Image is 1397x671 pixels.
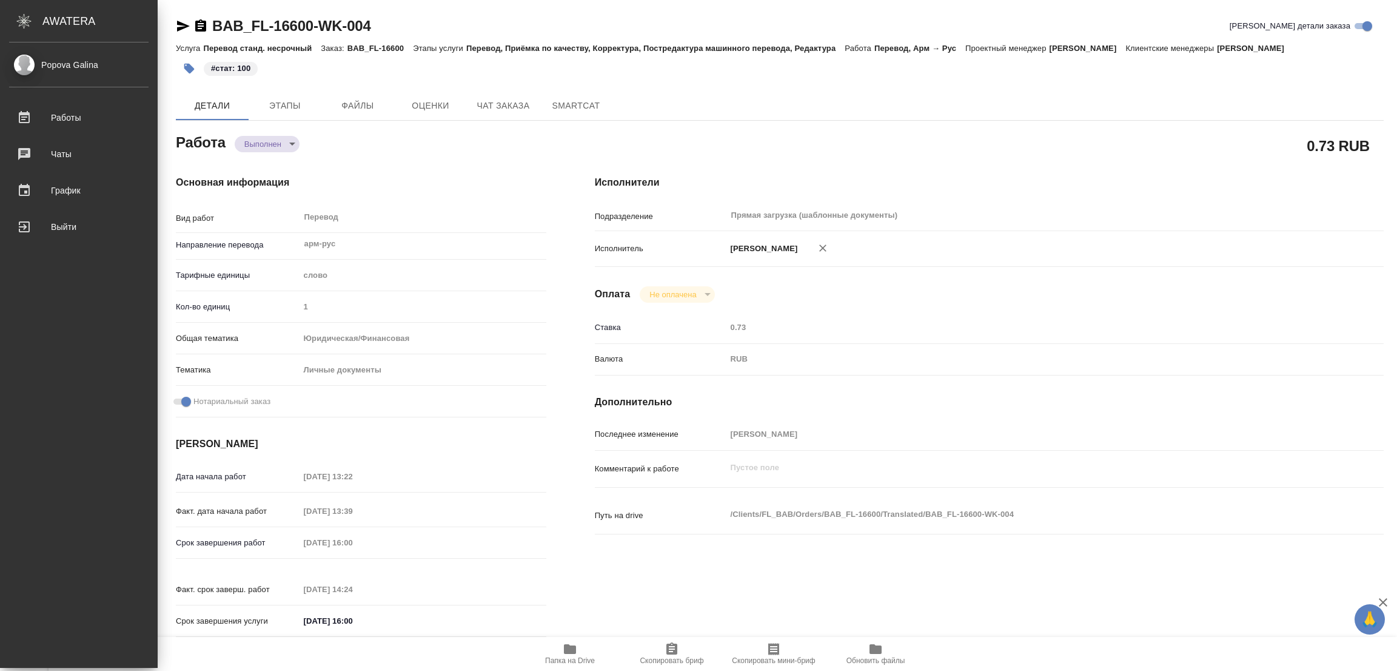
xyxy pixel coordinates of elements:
p: Перевод, Арм → Рус [874,44,965,53]
div: Личные документы [300,360,546,380]
p: Перевод, Приёмка по качеству, Корректура, Постредактура машинного перевода, Редактура [466,44,845,53]
p: Вид работ [176,212,300,224]
span: 🙏 [1359,607,1380,632]
button: Удалить исполнителя [809,235,836,261]
h4: Основная информация [176,175,546,190]
a: График [3,175,155,206]
span: стат: 100 [203,62,259,73]
p: Срок завершения работ [176,537,300,549]
div: Юридическая/Финансовая [300,328,546,349]
div: Чаты [9,145,149,163]
input: Пустое поле [726,319,1318,336]
div: График [9,181,149,200]
span: Файлы [329,98,387,113]
div: Выполнен [640,286,714,303]
input: Пустое поле [726,425,1318,443]
p: Работа [845,44,874,53]
span: Скопировать бриф [640,656,703,665]
p: Исполнитель [595,243,726,255]
a: Выйти [3,212,155,242]
h4: [PERSON_NAME] [176,437,546,451]
button: Обновить файлы [825,637,926,671]
div: Выполнен [235,136,300,152]
p: Услуга [176,44,203,53]
h4: Оплата [595,287,631,302]
h4: Дополнительно [595,395,1384,410]
button: Не оплачена [646,289,700,300]
p: Срок завершения услуги [176,615,300,627]
h2: Работа [176,130,226,152]
button: Добавить тэг [176,55,203,82]
p: Направление перевода [176,239,300,251]
button: Скопировать бриф [621,637,723,671]
span: Детали [183,98,241,113]
p: Перевод станд. несрочный [203,44,321,53]
a: Работы [3,103,155,133]
textarea: /Clients/FL_BAB/Orders/BAB_FL-16600/Translated/BAB_FL-16600-WK-004 [726,504,1318,525]
a: Чаты [3,139,155,169]
p: Факт. срок заверш. работ [176,584,300,596]
input: Пустое поле [300,468,406,485]
input: Пустое поле [300,298,546,315]
p: Путь на drive [595,510,726,522]
p: Тарифные единицы [176,269,300,282]
a: BAB_FL-16600-WK-004 [212,18,371,34]
input: Пустое поле [300,581,406,598]
p: Этапы услуги [413,44,466,53]
p: BAB_FL-16600 [347,44,413,53]
p: Последнее изменение [595,428,726,440]
p: Заказ: [321,44,347,53]
div: AWATERA [42,9,158,33]
input: Пустое поле [300,534,406,551]
span: Чат заказа [474,98,532,113]
button: Выполнен [241,139,285,149]
button: 🙏 [1355,604,1385,635]
button: Скопировать ссылку [193,19,208,33]
div: RUB [726,349,1318,369]
p: Ставка [595,322,726,334]
span: Папка на Drive [545,656,595,665]
p: [PERSON_NAME] [726,243,798,255]
button: Скопировать мини-бриф [723,637,825,671]
span: Обновить файлы [846,656,905,665]
p: Клиентские менеджеры [1125,44,1217,53]
h4: Исполнители [595,175,1384,190]
p: [PERSON_NAME] [1050,44,1126,53]
div: Работы [9,109,149,127]
input: ✎ Введи что-нибудь [300,612,406,630]
p: Тематика [176,364,300,376]
p: Валюта [595,353,726,365]
span: Этапы [256,98,314,113]
p: #стат: 100 [211,62,250,75]
h2: 0.73 RUB [1307,135,1370,156]
span: Скопировать мини-бриф [732,656,815,665]
span: Оценки [401,98,460,113]
p: Проектный менеджер [965,44,1049,53]
div: слово [300,265,546,286]
button: Скопировать ссылку для ЯМессенджера [176,19,190,33]
span: SmartCat [547,98,605,113]
p: Кол-во единиц [176,301,300,313]
p: Комментарий к работе [595,463,726,475]
input: Пустое поле [300,502,406,520]
div: Выйти [9,218,149,236]
span: [PERSON_NAME] детали заказа [1230,20,1350,32]
span: Нотариальный заказ [193,396,270,408]
p: Подразделение [595,211,726,223]
p: Факт. дата начала работ [176,505,300,518]
p: Дата начала работ [176,471,300,483]
p: [PERSON_NAME] [1217,44,1293,53]
button: Папка на Drive [519,637,621,671]
div: Popova Galina [9,58,149,72]
p: Общая тематика [176,332,300,345]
